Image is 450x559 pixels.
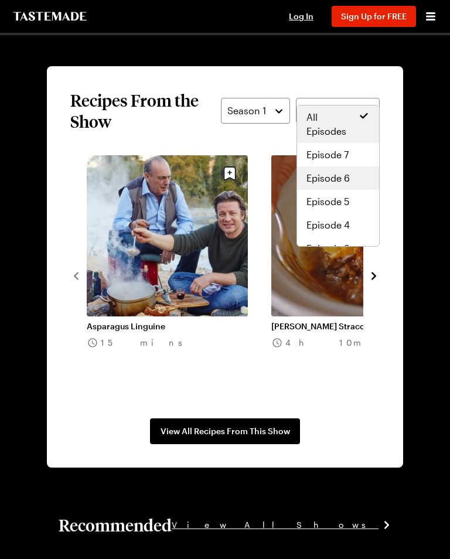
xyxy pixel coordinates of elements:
span: All Episodes [302,104,356,118]
div: All Episodes [296,105,380,247]
button: All Episodes [296,98,380,124]
span: Episode 4 [306,218,350,232]
span: Episode 6 [306,171,350,185]
span: Episode 5 [306,195,349,209]
span: Episode 7 [306,148,349,162]
span: Episode 3 [306,241,350,255]
span: All Episodes [306,110,359,138]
